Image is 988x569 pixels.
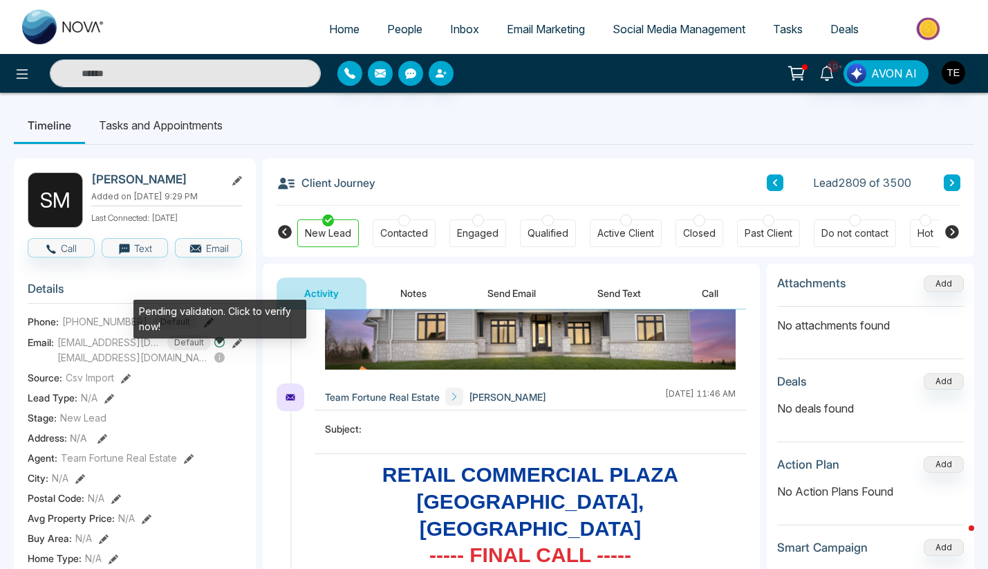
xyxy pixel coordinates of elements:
[469,390,546,404] span: [PERSON_NAME]
[28,531,72,545] span: Buy Area :
[450,22,479,36] span: Inbox
[817,16,873,42] a: Deals
[879,13,980,44] img: Market-place.gif
[924,456,964,473] button: Add
[507,22,585,36] span: Email Marketing
[28,431,87,445] span: Address:
[175,238,242,258] button: Email
[14,107,85,144] li: Timeline
[759,16,817,42] a: Tasks
[457,226,498,240] div: Engaged
[810,60,843,84] a: 10+
[28,335,54,350] span: Email:
[325,422,366,436] span: Subject:
[777,458,839,471] h3: Action Plan
[683,226,716,240] div: Closed
[777,276,846,290] h3: Attachments
[436,16,493,42] a: Inbox
[380,226,428,240] div: Contacted
[28,314,59,329] span: Phone:
[57,350,211,365] span: [EMAIL_ADDRESS][DOMAIN_NAME]
[28,511,115,525] span: Avg Property Price :
[61,451,177,465] span: Team Fortune Real Estate
[28,551,82,566] span: Home Type :
[28,471,48,485] span: City :
[28,238,95,258] button: Call
[674,278,746,309] button: Call
[329,22,360,36] span: Home
[597,226,654,240] div: Active Client
[745,226,792,240] div: Past Client
[91,172,220,186] h2: [PERSON_NAME]
[924,276,964,292] button: Add
[460,278,563,309] button: Send Email
[118,511,135,525] span: N/A
[821,226,888,240] div: Do not contact
[773,22,803,36] span: Tasks
[493,16,599,42] a: Email Marketing
[28,172,83,228] div: S M
[665,388,736,406] div: [DATE] 11:46 AM
[387,22,422,36] span: People
[843,60,929,87] button: AVON AI
[941,522,974,555] iframe: Intercom live chat
[88,491,104,505] span: N/A
[28,410,57,425] span: Stage:
[847,64,866,83] img: Lead Flow
[813,174,911,191] span: Lead 2809 of 3500
[60,410,106,425] span: New Lead
[277,278,366,309] button: Activity
[52,471,68,485] span: N/A
[528,226,568,240] div: Qualified
[81,390,97,405] span: N/A
[777,400,964,417] p: No deals found
[102,238,169,258] button: Text
[777,541,868,554] h3: Smart Campaign
[91,209,242,224] p: Last Connected: [DATE]
[871,65,917,82] span: AVON AI
[28,282,242,303] h3: Details
[57,335,161,350] span: [EMAIL_ADDRESS][DOMAIN_NAME]
[373,278,454,309] button: Notes
[373,16,436,42] a: People
[133,300,306,338] div: Pending validation. Click to verify now!
[28,390,77,405] span: Lead Type:
[28,451,57,465] span: Agent:
[28,491,84,505] span: Postal Code :
[66,370,114,385] span: Csv Import
[830,22,859,36] span: Deals
[28,370,62,385] span: Source:
[305,226,351,240] div: New Lead
[75,531,92,545] span: N/A
[924,277,964,289] span: Add
[917,226,933,240] div: Hot
[22,10,105,44] img: Nova CRM Logo
[599,16,759,42] a: Social Media Management
[85,107,236,144] li: Tasks and Appointments
[924,373,964,390] button: Add
[777,307,964,334] p: No attachments found
[942,61,965,84] img: User Avatar
[315,16,373,42] a: Home
[570,278,669,309] button: Send Text
[924,539,964,556] button: Add
[62,314,147,329] span: [PHONE_NUMBER]
[85,551,102,566] span: N/A
[827,60,839,73] span: 10+
[777,483,964,500] p: No Action Plans Found
[70,432,87,444] span: N/A
[91,190,242,203] p: Added on [DATE] 9:29 PM
[777,374,807,388] h3: Deals
[277,172,375,193] h3: Client Journey
[613,22,745,36] span: Social Media Management
[325,390,440,404] span: Team Fortune Real Estate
